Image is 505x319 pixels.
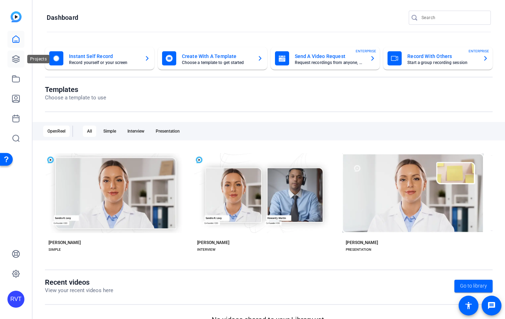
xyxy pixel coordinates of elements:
[45,286,113,295] p: View your recent videos here
[48,247,61,253] div: SIMPLE
[47,13,78,22] h1: Dashboard
[295,52,365,60] mat-card-title: Send A Video Request
[295,60,365,65] mat-card-subtitle: Request recordings from anyone, anywhere
[383,47,493,70] button: Record With OthersStart a group recording sessionENTERPRISE
[99,126,120,137] div: Simple
[487,301,496,310] mat-icon: message
[45,278,113,286] h1: Recent videos
[460,282,487,290] span: Go to library
[158,47,267,70] button: Create With A TemplateChoose a template to get started
[464,301,473,310] mat-icon: accessibility
[346,240,378,245] div: [PERSON_NAME]
[407,60,477,65] mat-card-subtitle: Start a group recording session
[45,47,154,70] button: Instant Self RecordRecord yourself or your screen
[83,126,96,137] div: All
[27,55,50,63] div: Projects
[197,240,229,245] div: [PERSON_NAME]
[407,52,477,60] mat-card-title: Record With Others
[151,126,184,137] div: Presentation
[45,85,106,94] h1: Templates
[469,48,489,54] span: ENTERPRISE
[7,291,24,308] div: RVT
[346,247,371,253] div: PRESENTATION
[454,280,493,292] a: Go to library
[48,240,81,245] div: [PERSON_NAME]
[43,126,70,137] div: OpenReel
[271,47,380,70] button: Send A Video RequestRequest recordings from anyone, anywhereENTERPRISE
[45,94,106,102] p: Choose a template to use
[69,52,139,60] mat-card-title: Instant Self Record
[182,60,252,65] mat-card-subtitle: Choose a template to get started
[182,52,252,60] mat-card-title: Create With A Template
[356,48,376,54] span: ENTERPRISE
[197,247,216,253] div: INTERVIEW
[123,126,149,137] div: Interview
[11,11,22,22] img: blue-gradient.svg
[421,13,485,22] input: Search
[69,60,139,65] mat-card-subtitle: Record yourself or your screen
